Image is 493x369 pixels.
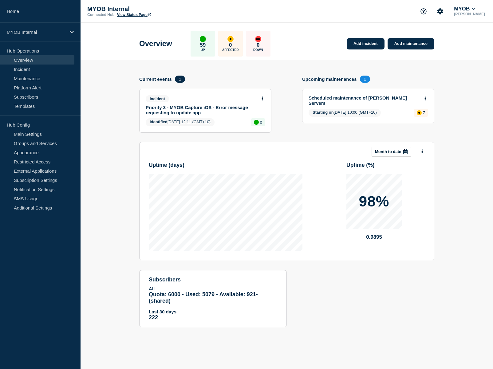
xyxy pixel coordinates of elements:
[360,76,370,83] span: 1
[347,38,385,49] a: Add incident
[117,13,151,17] a: View Status Page
[253,48,263,52] p: Down
[149,291,258,304] span: Quota: 6000 - Used: 5079 - Available: 921 - (shared)
[453,12,486,16] p: [PERSON_NAME]
[359,194,389,209] p: 98%
[346,162,425,168] h3: Uptime ( % )
[257,42,259,48] p: 0
[434,5,447,18] button: Account settings
[423,110,425,115] p: 7
[227,36,234,42] div: affected
[149,162,302,168] h3: Uptime ( days )
[375,149,401,154] p: Month to date
[372,147,411,157] button: Month to date
[175,76,185,83] span: 1
[388,38,434,49] a: Add maintenance
[255,36,261,42] div: down
[149,286,277,291] p: All
[146,105,257,115] a: Priority 3 - MYOB Capture iOS - Error message requesting to update app
[453,6,477,12] button: MYOB
[201,48,205,52] p: Up
[222,48,239,52] p: Affected
[149,314,277,321] p: 222
[254,120,259,125] div: up
[229,42,232,48] p: 0
[150,120,168,124] span: Identified
[417,5,430,18] button: Support
[346,234,402,240] p: 0.9895
[149,309,277,314] p: Last 30 days
[87,6,210,13] p: MYOB Internal
[302,77,357,82] h4: Upcoming maintenances
[139,39,172,48] h1: Overview
[309,109,381,117] span: [DATE] 10:00 (GMT+10)
[260,120,262,124] p: 2
[417,110,422,115] div: affected
[149,277,277,283] h4: subscribers
[313,110,334,115] span: Starting on
[146,118,215,126] span: [DATE] 12:11 (GMT+10)
[139,77,172,82] h4: Current events
[146,95,169,102] span: Incident
[7,29,66,35] p: MYOB Internal
[200,36,206,42] div: up
[200,42,206,48] p: 59
[87,13,115,17] p: Connected Hub
[309,95,420,106] a: Scheduled maintenance of [PERSON_NAME] Servers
